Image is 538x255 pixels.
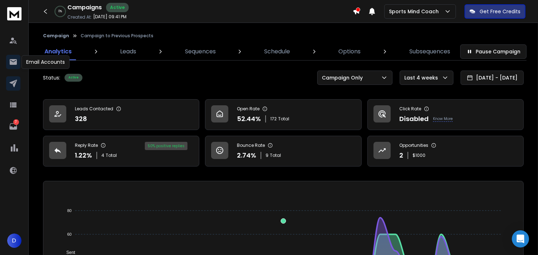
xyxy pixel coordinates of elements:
[413,153,425,158] p: $ 1000
[185,47,216,56] p: Sequences
[270,116,277,122] span: 172
[399,150,403,160] p: 2
[6,119,20,134] a: 7
[106,3,129,12] div: Active
[67,3,102,12] h1: Campaigns
[512,230,529,247] div: Open Intercom Messenger
[116,43,141,60] a: Leads
[75,106,113,112] p: Leads Contacted
[75,114,87,124] p: 328
[465,4,525,19] button: Get Free Credits
[181,43,220,60] a: Sequences
[7,234,22,248] button: D
[270,153,281,158] span: Total
[43,99,199,130] a: Leads Contacted328
[433,116,453,122] p: Know More
[22,55,70,69] div: Email Accounts
[389,8,442,15] p: Sports Mind Coach
[61,250,75,255] span: Sent
[399,114,429,124] p: Disabled
[399,106,421,112] p: Click Rate
[65,74,82,82] div: Active
[278,116,289,122] span: Total
[93,14,127,20] p: [DATE] 09:41 PM
[367,99,524,130] a: Click RateDisabledKnow More
[322,74,366,81] p: Campaign Only
[399,143,428,148] p: Opportunities
[237,150,256,160] p: 2.74 %
[145,142,187,150] div: 50 % positive replies
[339,47,361,56] p: Options
[409,47,450,56] p: Subsequences
[13,119,19,125] p: 7
[101,153,104,158] span: 4
[40,43,76,60] a: Analytics
[67,208,71,213] tspan: 80
[44,47,72,56] p: Analytics
[67,232,71,236] tspan: 60
[237,143,265,148] p: Bounce Rate
[106,153,117,158] span: Total
[43,136,199,167] a: Reply Rate1.22%4Total50% positive replies
[43,74,60,81] p: Status:
[266,153,268,158] span: 9
[264,47,290,56] p: Schedule
[260,43,294,60] a: Schedule
[75,143,98,148] p: Reply Rate
[205,136,361,167] a: Bounce Rate2.74%9Total
[237,114,261,124] p: 52.44 %
[81,33,153,39] p: Campaign to Previous Prospects
[460,44,527,59] button: Pause Campaign
[367,136,524,167] a: Opportunities2$1000
[120,47,136,56] p: Leads
[67,14,92,20] p: Created At:
[405,43,454,60] a: Subsequences
[43,33,69,39] button: Campaign
[461,71,524,85] button: [DATE] - [DATE]
[480,8,520,15] p: Get Free Credits
[75,150,92,160] p: 1.22 %
[404,74,441,81] p: Last 4 weeks
[58,9,62,14] p: 0 %
[334,43,365,60] a: Options
[205,99,361,130] a: Open Rate52.44%172Total
[237,106,260,112] p: Open Rate
[7,7,22,20] img: logo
